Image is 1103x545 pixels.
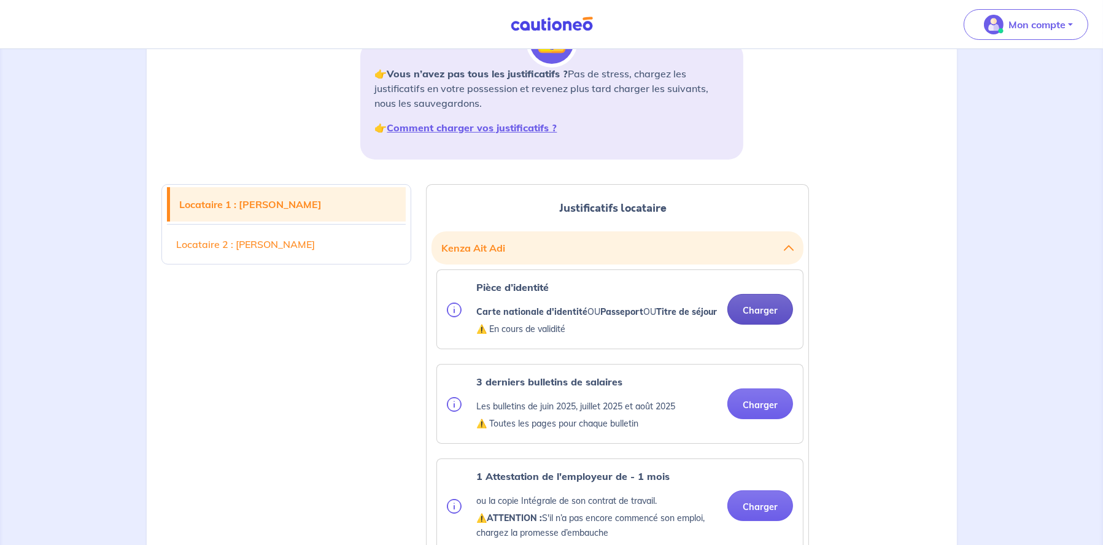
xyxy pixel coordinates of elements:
img: illu_account_valid_menu.svg [984,15,1004,34]
p: 👉 [375,120,729,135]
strong: ATTENTION : [487,512,542,524]
button: Charger [727,388,793,419]
button: Charger [727,490,793,521]
strong: Titre de séjour [656,306,717,317]
a: Locataire 1 : [PERSON_NAME] [170,187,406,222]
strong: Vous n’avez pas tous les justificatifs ? [387,68,568,80]
img: Cautioneo [506,17,598,32]
div: categoryName: pay-slip, userCategory: cdi-without-trial [436,364,803,444]
p: ⚠️ Toutes les pages pour chaque bulletin [476,416,675,431]
strong: 1 Attestation de l'employeur de - 1 mois [476,470,670,482]
img: info.svg [447,397,462,412]
img: info.svg [447,303,462,317]
div: categoryName: national-id, userCategory: cdi-without-trial [436,269,803,349]
span: Justificatifs locataire [559,200,667,216]
p: ⚠️ En cours de validité [476,322,717,336]
p: OU OU [476,304,717,319]
button: Charger [727,294,793,325]
strong: Passeport [600,306,643,317]
strong: Pièce d’identité [476,281,549,293]
p: Les bulletins de juin 2025, juillet 2025 et août 2025 [476,399,675,414]
p: ou la copie Intégrale de son contrat de travail. [476,493,718,508]
a: Comment charger vos justificatifs ? [387,122,557,134]
strong: Carte nationale d'identité [476,306,587,317]
p: 👉 Pas de stress, chargez les justificatifs en votre possession et revenez plus tard charger les s... [375,66,729,110]
strong: 3 derniers bulletins de salaires [476,376,622,388]
a: Locataire 2 : [PERSON_NAME] [167,227,406,261]
p: ⚠️ S'il n’a pas encore commencé son emploi, chargez la promesse d’embauche [476,511,718,540]
button: illu_account_valid_menu.svgMon compte [964,9,1088,40]
p: Mon compte [1008,17,1066,32]
button: Kenza Ait Adi [441,236,794,260]
img: info.svg [447,499,462,514]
